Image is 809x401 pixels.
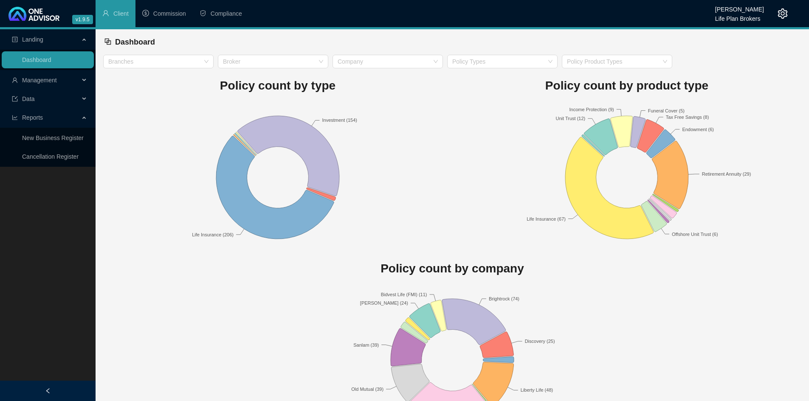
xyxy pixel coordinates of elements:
[22,56,51,63] a: Dashboard
[715,2,764,11] div: [PERSON_NAME]
[702,171,751,177] text: Retirement Annuity (29)
[72,15,93,24] span: v1.9.5
[12,96,18,102] span: import
[22,77,57,84] span: Management
[715,11,764,21] div: Life Plan Brokers
[778,8,788,19] span: setting
[22,36,43,43] span: Landing
[200,10,206,17] span: safety
[12,36,18,42] span: profile
[12,77,18,83] span: user
[142,10,149,17] span: dollar
[22,114,43,121] span: Reports
[22,135,84,141] a: New Business Register
[489,296,519,301] text: Brightrock (74)
[104,38,112,45] span: block
[672,231,718,236] text: Offshore Unit Trust (6)
[360,300,408,306] text: [PERSON_NAME] (24)
[8,7,59,21] img: 2df55531c6924b55f21c4cf5d4484680-logo-light.svg
[527,216,566,221] text: Life Insurance (67)
[103,259,801,278] h1: Policy count by company
[682,126,714,132] text: Endowment (6)
[648,108,685,113] text: Funeral Cover (5)
[525,339,555,344] text: Discovery (25)
[556,116,586,121] text: Unit Trust (12)
[153,10,186,17] span: Commission
[322,118,357,123] text: Investment (154)
[115,38,155,46] span: Dashboard
[569,107,614,112] text: Income Protection (9)
[103,76,452,95] h1: Policy count by type
[102,10,109,17] span: user
[452,76,801,95] h1: Policy count by product type
[666,114,709,119] text: Tax Free Savings (8)
[22,153,79,160] a: Cancellation Register
[12,115,18,121] span: line-chart
[45,388,51,394] span: left
[381,292,427,297] text: Bidvest Life (FMI) (11)
[353,342,379,348] text: Sanlam (39)
[113,10,129,17] span: Client
[211,10,242,17] span: Compliance
[351,387,383,392] text: Old Mutual (39)
[521,387,553,393] text: Liberty Life (48)
[192,232,234,237] text: Life Insurance (206)
[22,95,35,102] span: Data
